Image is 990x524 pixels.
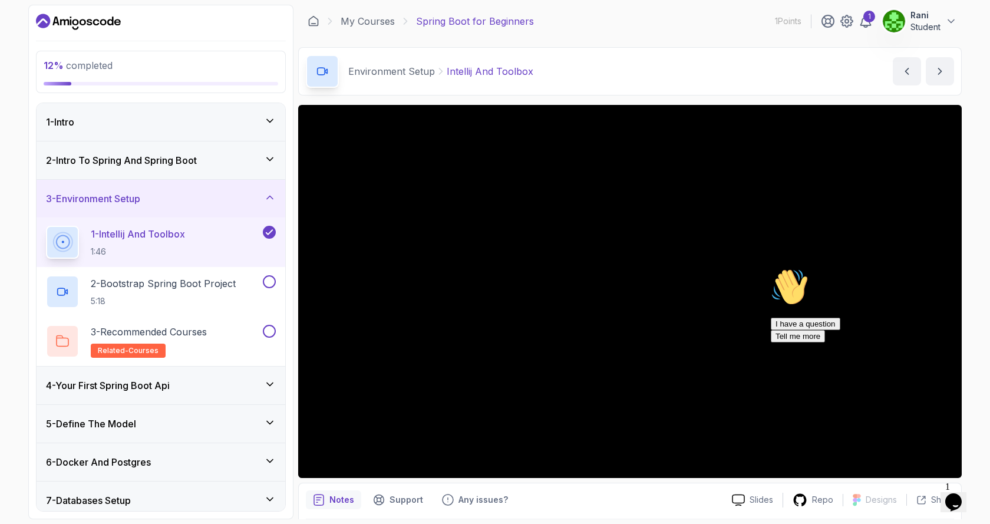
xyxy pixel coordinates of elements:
[775,15,801,27] p: 1 Points
[435,490,515,509] button: Feedback button
[44,60,113,71] span: completed
[341,14,395,28] a: My Courses
[906,494,954,506] button: Share
[37,443,285,481] button: 6-Docker And Postgres
[37,482,285,519] button: 7-Databases Setup
[5,5,42,42] img: :wave:
[37,141,285,179] button: 2-Intro To Spring And Spring Boot
[91,276,236,291] p: 2 - Bootstrap Spring Boot Project
[910,9,940,21] p: Rani
[91,227,185,241] p: 1 - Intellij And Toolbox
[940,477,978,512] iframe: chat widget
[5,67,59,79] button: Tell me more
[812,494,833,506] p: Repo
[329,494,354,506] p: Notes
[298,105,962,478] iframe: 1 - IntelliJ and Toolbox
[766,263,978,471] iframe: chat widget
[348,64,435,78] p: Environment Setup
[46,455,151,469] h3: 6 - Docker And Postgres
[37,367,285,404] button: 4-Your First Spring Boot Api
[893,57,921,85] button: previous content
[390,494,423,506] p: Support
[37,180,285,217] button: 3-Environment Setup
[37,103,285,141] button: 1-Intro
[46,417,136,431] h3: 5 - Define The Model
[44,60,64,71] span: 12 %
[5,5,217,79] div: 👋Hi! How can we help?I have a questionTell me more
[883,10,905,32] img: user profile image
[46,192,140,206] h3: 3 - Environment Setup
[859,14,873,28] a: 1
[37,405,285,443] button: 5-Define The Model
[366,490,430,509] button: Support button
[91,295,236,307] p: 5:18
[46,153,197,167] h3: 2 - Intro To Spring And Spring Boot
[46,275,276,308] button: 2-Bootstrap Spring Boot Project5:18
[882,9,957,33] button: user profile imageRaniStudent
[863,11,875,22] div: 1
[46,493,131,507] h3: 7 - Databases Setup
[722,494,783,506] a: Slides
[46,325,276,358] button: 3-Recommended Coursesrelated-courses
[931,494,954,506] p: Share
[783,493,843,507] a: Repo
[910,21,940,33] p: Student
[416,14,534,28] p: Spring Boot for Beginners
[5,54,74,67] button: I have a question
[866,494,897,506] p: Designs
[926,57,954,85] button: next content
[98,346,159,355] span: related-courses
[308,15,319,27] a: Dashboard
[306,490,361,509] button: notes button
[91,246,185,258] p: 1:46
[5,35,117,44] span: Hi! How can we help?
[46,378,170,393] h3: 4 - Your First Spring Boot Api
[36,12,121,31] a: Dashboard
[91,325,207,339] p: 3 - Recommended Courses
[46,115,74,129] h3: 1 - Intro
[750,494,773,506] p: Slides
[447,64,533,78] p: Intellij And Toolbox
[46,226,276,259] button: 1-Intellij And Toolbox1:46
[458,494,508,506] p: Any issues?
